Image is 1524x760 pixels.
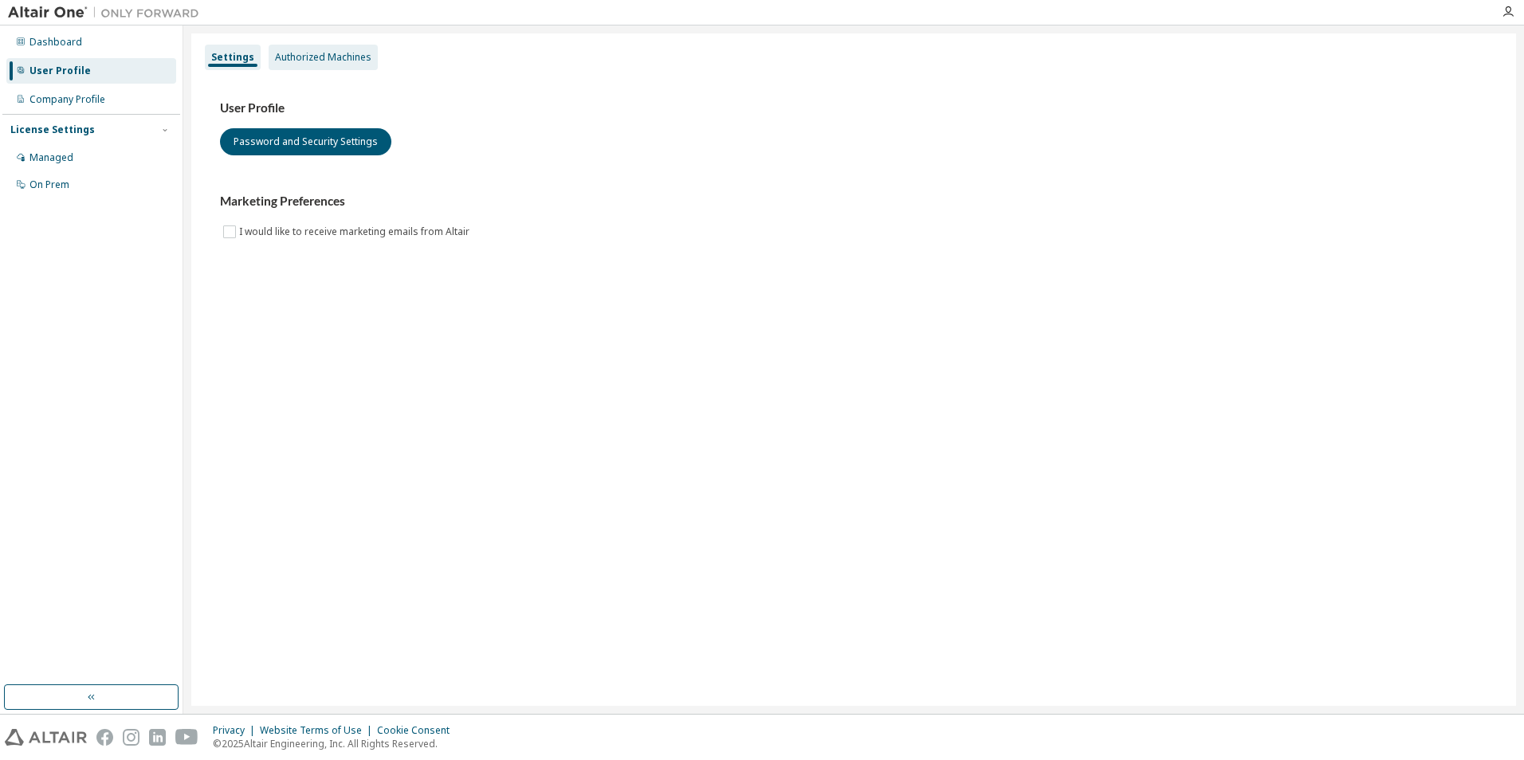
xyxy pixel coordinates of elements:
img: altair_logo.svg [5,729,87,746]
div: Privacy [213,724,260,737]
div: Authorized Machines [275,51,371,64]
div: Company Profile [29,93,105,106]
div: Settings [211,51,254,64]
div: Managed [29,151,73,164]
label: I would like to receive marketing emails from Altair [239,222,473,241]
div: On Prem [29,178,69,191]
button: Password and Security Settings [220,128,391,155]
img: linkedin.svg [149,729,166,746]
h3: User Profile [220,100,1487,116]
img: instagram.svg [123,729,139,746]
h3: Marketing Preferences [220,194,1487,210]
div: License Settings [10,123,95,136]
img: youtube.svg [175,729,198,746]
div: Website Terms of Use [260,724,377,737]
p: © 2025 Altair Engineering, Inc. All Rights Reserved. [213,737,459,750]
img: facebook.svg [96,729,113,746]
div: Dashboard [29,36,82,49]
img: Altair One [8,5,207,21]
div: User Profile [29,65,91,77]
div: Cookie Consent [377,724,459,737]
